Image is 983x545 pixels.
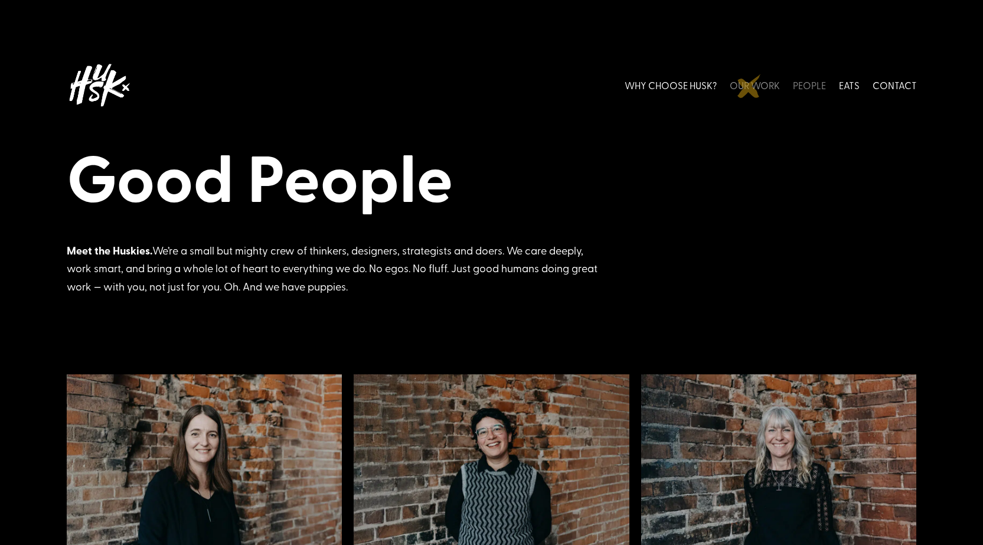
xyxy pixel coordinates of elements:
[730,59,780,112] a: OUR WORK
[625,59,717,112] a: WHY CHOOSE HUSK?
[793,59,826,112] a: PEOPLE
[873,59,917,112] a: CONTACT
[839,59,860,112] a: EATS
[67,242,598,296] div: We’re a small but mighty crew of thinkers, designers, strategists and doers. We care deeply, work...
[67,138,917,221] h1: Good People
[67,59,132,112] img: Husk logo
[67,243,152,258] strong: Meet the Huskies.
